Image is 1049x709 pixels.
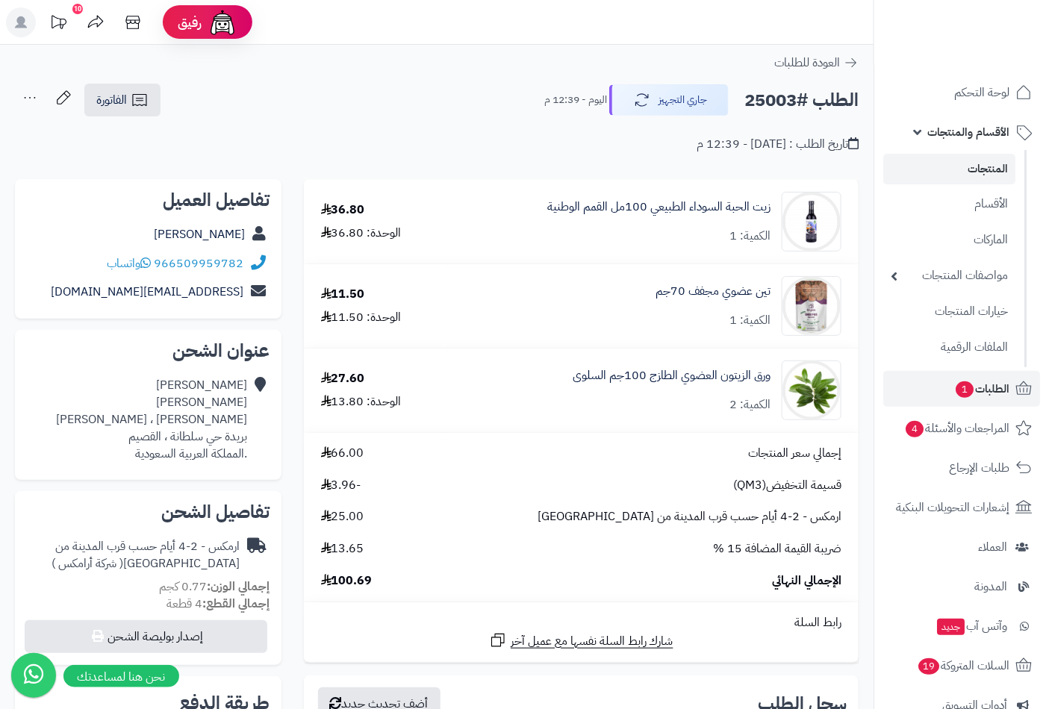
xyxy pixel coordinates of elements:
a: المنتجات [883,154,1015,184]
span: وآتس آب [936,616,1007,637]
span: قسيمة التخفيض(QM3) [733,477,841,494]
small: اليوم - 12:39 م [544,93,607,107]
div: تاريخ الطلب : [DATE] - 12:39 م [697,136,859,153]
a: وآتس آبجديد [883,608,1040,644]
span: لوحة التحكم [954,82,1009,103]
div: 27.60 [321,370,365,387]
a: 966509959782 [154,254,243,272]
span: الأقسام والمنتجات [927,122,1009,143]
span: الإجمالي النهائي [772,572,841,590]
span: جديد [937,619,965,635]
a: واتساب [107,254,151,272]
img: logo-2.png [947,42,1035,73]
div: 11.50 [321,286,365,303]
span: إجمالي سعر المنتجات [748,445,841,462]
span: رفيق [178,13,202,31]
div: الكمية: 2 [729,396,771,413]
span: العودة للطلبات [774,54,840,72]
a: طلبات الإرجاع [883,450,1040,486]
div: الوحدة: 11.50 [321,309,402,326]
strong: إجمالي القطع: [202,595,270,613]
div: 36.80 [321,202,365,219]
h2: تفاصيل العميل [27,191,270,209]
img: 1736641808-6281000897140-90x90.jpg [782,192,841,252]
a: الملفات الرقمية [883,331,1015,363]
a: السلات المتروكة19 [883,648,1040,684]
span: 19 [918,658,939,675]
a: خيارات المنتجات [883,296,1015,328]
h2: الطلب #25003 [744,85,859,116]
button: جاري التجهيز [609,84,729,116]
img: ai-face.png [208,7,237,37]
span: -3.96 [321,477,361,494]
span: الفاتورة [96,91,127,109]
img: 1745417226-orgibite-organik-kuru-incir-70-gr-p-13306-90x90.jpg [782,276,841,336]
a: مواصفات المنتجات [883,260,1015,292]
h2: تفاصيل الشحن [27,503,270,521]
a: إشعارات التحويلات البنكية [883,490,1040,525]
a: الماركات [883,224,1015,256]
span: المراجعات والأسئلة [904,418,1009,439]
a: شارك رابط السلة نفسها مع عميل آخر [489,631,673,650]
a: المدونة [883,569,1040,605]
span: المدونة [974,576,1007,597]
span: 4 [906,421,924,437]
a: زيت الحبة السوداء الطبيعي 100مل القمم الوطنية [547,199,771,216]
small: 4 قطعة [166,595,270,613]
a: العودة للطلبات [774,54,859,72]
a: العملاء [883,529,1040,565]
span: ( شركة أرامكس ) [52,555,123,572]
a: المراجعات والأسئلة4 [883,410,1040,446]
a: تين عضوي مجفف 70جم [656,283,771,300]
span: ارمكس - 2-4 أيام حسب قرب المدينة من [GEOGRAPHIC_DATA] [538,508,841,525]
a: لوحة التحكم [883,75,1040,110]
div: الكمية: 1 [729,228,771,245]
span: 13.65 [321,540,364,557]
span: طلبات الإرجاع [949,457,1009,478]
span: 1 [956,381,974,398]
h2: عنوان الشحن [27,342,270,360]
a: الفاتورة [84,84,161,116]
a: [PERSON_NAME] [154,225,245,243]
span: العملاء [978,537,1007,557]
span: إشعارات التحويلات البنكية [896,497,1009,518]
span: ضريبة القيمة المضافة 15 % [713,540,841,557]
div: [PERSON_NAME] [PERSON_NAME] [PERSON_NAME] ، [PERSON_NAME] بريدة حي سلطانة ، القصيم .المملكة العرب... [56,377,247,462]
span: 25.00 [321,508,364,525]
span: 66.00 [321,445,364,462]
div: الوحدة: 36.80 [321,225,402,242]
span: شارك رابط السلة نفسها مع عميل آخر [511,633,673,650]
a: ورق الزيتون العضوي الطازج 100جم السلوى [573,367,771,384]
img: 1745772192-%D9%88%D8%B1%D9%82%20%D8%B2%D9%8A%D8%AA%D9%88%D9%86%20%D8%B9%D8%B6%D9%88%D9%8A%20%D8%B... [782,360,841,420]
a: الطلبات1 [883,371,1040,407]
div: الكمية: 1 [729,312,771,329]
span: السلات المتروكة [917,655,1009,676]
span: 100.69 [321,572,373,590]
div: 10 [72,4,83,14]
small: 0.77 كجم [159,578,270,596]
a: الأقسام [883,188,1015,220]
span: الطلبات [954,378,1009,399]
a: [EMAIL_ADDRESS][DOMAIN_NAME] [51,283,243,301]
strong: إجمالي الوزن: [207,578,270,596]
div: ارمكس - 2-4 أيام حسب قرب المدينة من [GEOGRAPHIC_DATA] [27,538,240,572]
button: إصدار بوليصة الشحن [25,620,267,653]
div: رابط السلة [310,614,853,631]
div: الوحدة: 13.80 [321,393,402,410]
a: تحديثات المنصة [40,7,77,41]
